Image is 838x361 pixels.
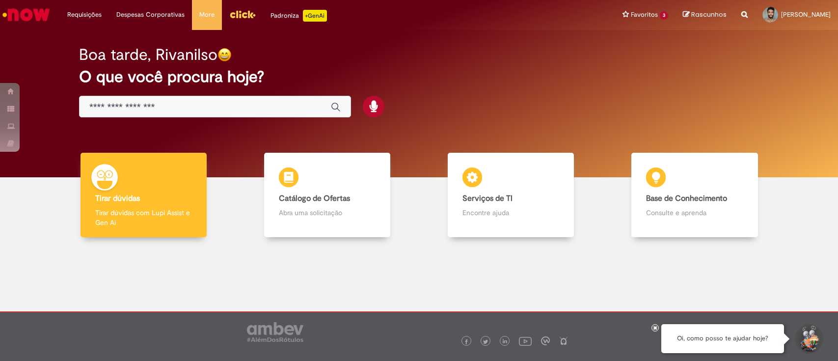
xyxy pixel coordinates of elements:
span: Requisições [67,10,102,20]
a: Base de Conhecimento Consulte e aprenda [603,153,786,238]
span: Rascunhos [691,10,727,19]
a: Catálogo de Ofertas Abra uma solicitação [235,153,419,238]
span: 3 [660,11,668,20]
img: logo_footer_ambev_rotulo_gray.png [247,322,303,342]
p: Consulte e aprenda [646,208,743,218]
img: logo_footer_workplace.png [541,336,550,345]
span: [PERSON_NAME] [781,10,831,19]
img: logo_footer_twitter.png [483,339,488,344]
span: Despesas Corporativas [116,10,185,20]
img: logo_footer_youtube.png [519,334,532,347]
div: Padroniza [270,10,327,22]
span: More [199,10,215,20]
b: Base de Conhecimento [646,194,727,203]
p: Encontre ajuda [462,208,559,218]
span: Favoritos [631,10,658,20]
a: Rascunhos [683,10,727,20]
img: click_logo_yellow_360x200.png [229,7,256,22]
img: logo_footer_naosei.png [559,336,568,345]
a: Serviços de TI Encontre ajuda [419,153,603,238]
a: Tirar dúvidas Tirar dúvidas com Lupi Assist e Gen Ai [52,153,235,238]
button: Iniciar Conversa de Suporte [794,324,823,354]
h2: O que você procura hoje? [79,68,759,85]
h2: Boa tarde, Rivanilso [79,46,217,63]
p: Tirar dúvidas com Lupi Assist e Gen Ai [95,208,192,227]
img: happy-face.png [217,48,232,62]
img: ServiceNow [1,5,52,25]
b: Serviços de TI [462,194,513,203]
img: logo_footer_linkedin.png [503,339,508,345]
p: +GenAi [303,10,327,22]
b: Catálogo de Ofertas [279,194,350,203]
b: Tirar dúvidas [95,194,140,203]
p: Abra uma solicitação [279,208,376,218]
img: logo_footer_facebook.png [464,339,469,344]
div: Oi, como posso te ajudar hoje? [661,324,784,353]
